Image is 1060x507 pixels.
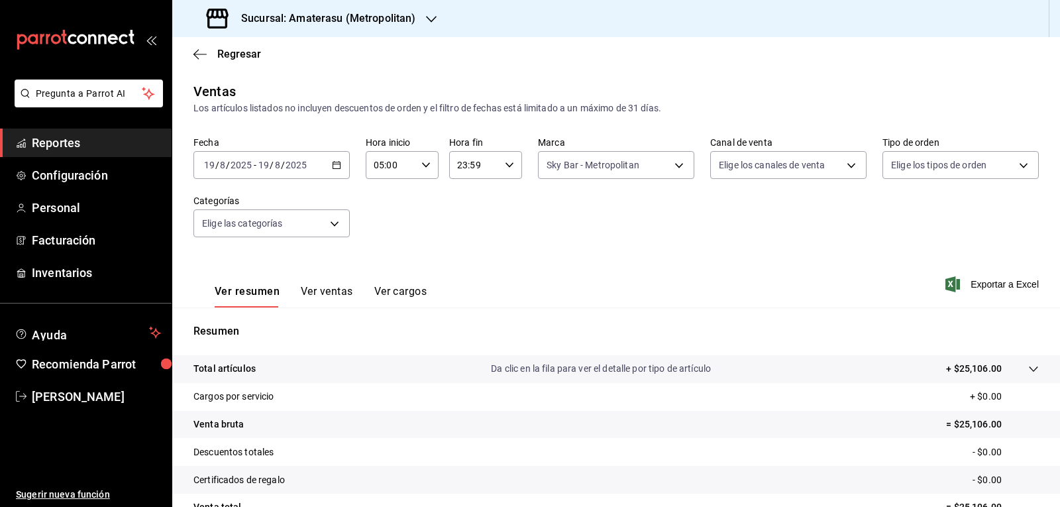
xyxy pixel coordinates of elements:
[301,285,353,308] button: Ver ventas
[226,160,230,170] span: /
[32,231,161,249] span: Facturación
[32,134,161,152] span: Reportes
[193,138,350,147] label: Fecha
[281,160,285,170] span: /
[710,138,867,147] label: Canal de venta
[193,473,285,487] p: Certificados de regalo
[948,276,1039,292] button: Exportar a Excel
[547,158,639,172] span: Sky Bar - Metropolitan
[973,473,1039,487] p: - $0.00
[270,160,274,170] span: /
[193,323,1039,339] p: Resumen
[15,80,163,107] button: Pregunta a Parrot AI
[146,34,156,45] button: open_drawer_menu
[36,87,142,101] span: Pregunta a Parrot AI
[230,160,252,170] input: ----
[193,48,261,60] button: Regresar
[202,217,283,230] span: Elige las categorías
[215,160,219,170] span: /
[219,160,226,170] input: --
[538,138,694,147] label: Marca
[374,285,427,308] button: Ver cargos
[254,160,256,170] span: -
[891,158,986,172] span: Elige los tipos de orden
[973,445,1039,459] p: - $0.00
[231,11,415,27] h3: Sucursal: Amaterasu (Metropolitan)
[16,488,161,502] span: Sugerir nueva función
[449,138,522,147] label: Hora fin
[491,362,711,376] p: Da clic en la fila para ver el detalle por tipo de artículo
[32,355,161,373] span: Recomienda Parrot
[193,418,244,431] p: Venta bruta
[719,158,825,172] span: Elige los canales de venta
[970,390,1039,404] p: + $0.00
[215,285,427,308] div: navigation tabs
[32,388,161,406] span: [PERSON_NAME]
[9,96,163,110] a: Pregunta a Parrot AI
[366,138,439,147] label: Hora inicio
[193,196,350,205] label: Categorías
[193,101,1039,115] div: Los artículos listados no incluyen descuentos de orden y el filtro de fechas está limitado a un m...
[193,362,256,376] p: Total artículos
[285,160,307,170] input: ----
[32,199,161,217] span: Personal
[203,160,215,170] input: --
[882,138,1039,147] label: Tipo de orden
[258,160,270,170] input: --
[217,48,261,60] span: Regresar
[193,82,236,101] div: Ventas
[946,418,1039,431] p: = $25,106.00
[32,325,144,341] span: Ayuda
[946,362,1002,376] p: + $25,106.00
[32,166,161,184] span: Configuración
[193,445,274,459] p: Descuentos totales
[32,264,161,282] span: Inventarios
[215,285,280,308] button: Ver resumen
[193,390,274,404] p: Cargos por servicio
[274,160,281,170] input: --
